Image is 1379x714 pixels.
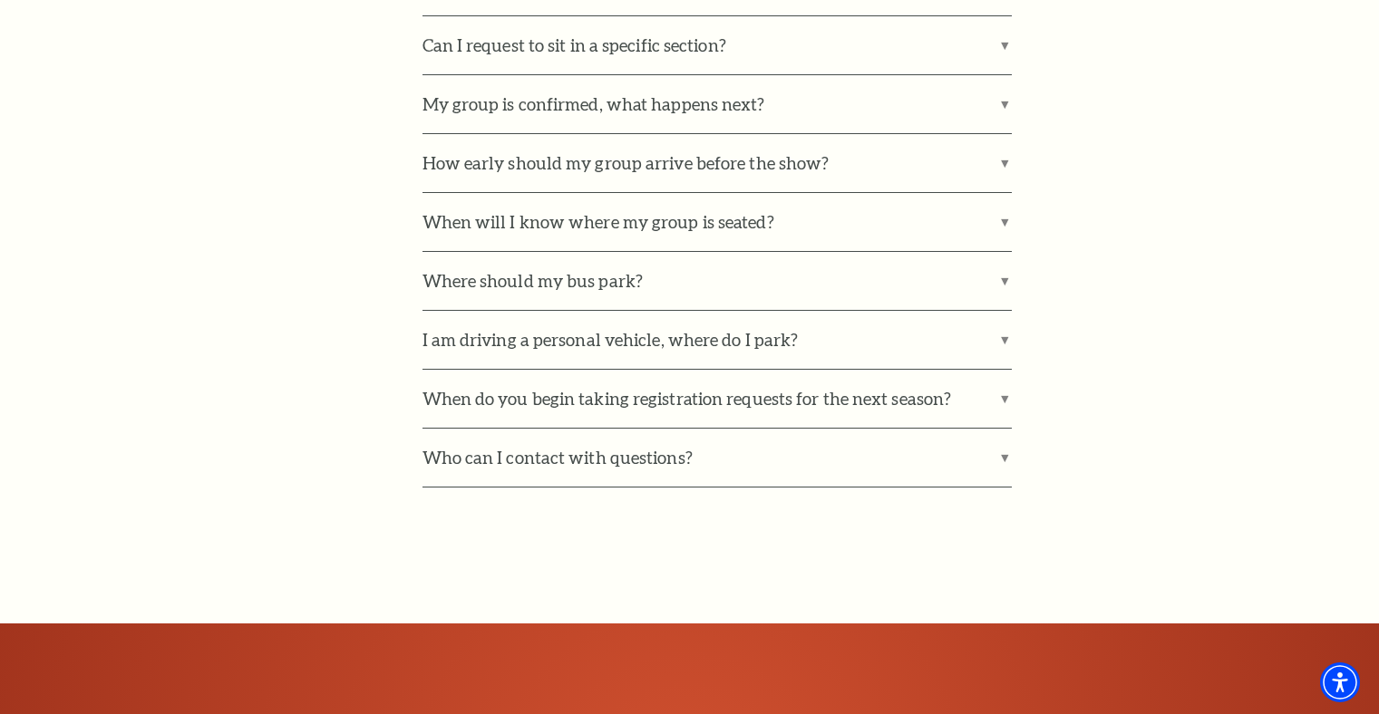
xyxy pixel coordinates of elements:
label: Where should my bus park? [422,252,1012,310]
div: Accessibility Menu [1320,662,1360,702]
label: Who can I contact with questions? [422,429,1012,487]
label: My group is confirmed, what happens next? [422,75,1012,133]
label: When will I know where my group is seated? [422,193,1012,251]
label: How early should my group arrive before the show? [422,134,1012,192]
label: When do you begin taking registration requests for the next season? [422,370,1012,428]
label: I am driving a personal vehicle, where do I park? [422,311,1012,369]
label: Can I request to sit in a specific section? [422,16,1012,74]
